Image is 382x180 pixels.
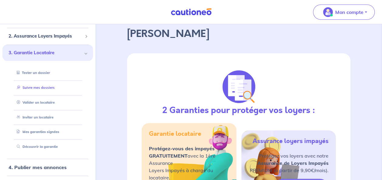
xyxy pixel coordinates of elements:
p: Mon compte [335,8,363,16]
a: Tester un dossier [14,71,50,75]
div: Tester un dossier [10,68,86,78]
h5: Assurance loyers impayés [253,138,329,145]
img: illu_account_valid_menu.svg [323,7,333,17]
strong: Protégez-vous des impayés GRATUITEMENT [149,145,215,159]
a: Découvrir la garantie [14,145,58,149]
a: Valider un locataire [14,100,55,105]
span: 3. Garantie Locataire [9,49,82,56]
div: Découvrir la garantie [10,142,86,152]
a: Mes garanties signées [14,130,59,134]
div: Mes garanties signées [10,127,86,137]
div: 4. Publier mes annonces [2,161,93,173]
img: Cautioneo [168,8,214,16]
h3: 2 Garanties pour protéger vos loyers : [162,105,315,116]
a: 4. Publier mes annonces [9,164,67,170]
div: Valider un locataire [10,98,86,108]
p: Protégez vos loyers avec notre PREMIUM (à partir de 9,90€/mois). [250,152,329,174]
a: Suivre mes dossiers [14,85,55,90]
a: Inviter un locataire [14,115,53,119]
div: 2. Assurance Loyers Impayés [2,31,93,42]
button: illu_account_valid_menu.svgMon compte [313,5,375,20]
p: [PERSON_NAME] [127,27,350,41]
span: 2. Assurance Loyers Impayés [9,33,82,40]
div: Suivre mes dossiers [10,83,86,93]
div: 3. Garantie Locataire [2,45,93,61]
div: Inviter un locataire [10,112,86,122]
img: justif-loupe [222,70,255,103]
strong: Assurance de Loyers Impayés [257,160,329,166]
h5: Garantie locataire [149,130,201,138]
